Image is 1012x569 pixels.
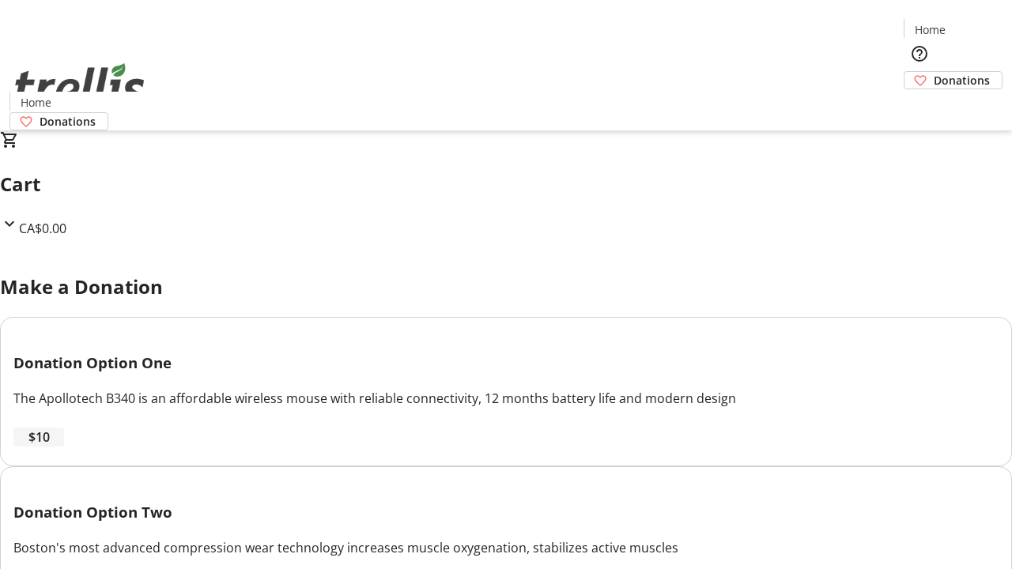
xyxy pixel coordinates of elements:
[904,89,935,121] button: Cart
[934,72,990,89] span: Donations
[13,389,999,408] div: The Apollotech B340 is an affordable wireless mouse with reliable connectivity, 12 months battery...
[9,46,150,125] img: Orient E2E Organization 07HsHlfNg3's Logo
[904,71,1003,89] a: Donations
[904,38,935,70] button: Help
[21,94,51,111] span: Home
[13,538,999,557] div: Boston's most advanced compression wear technology increases muscle oxygenation, stabilizes activ...
[13,501,999,523] h3: Donation Option Two
[40,113,96,130] span: Donations
[915,21,946,38] span: Home
[13,352,999,374] h3: Donation Option One
[13,428,64,447] button: $10
[904,21,955,38] a: Home
[9,112,108,130] a: Donations
[28,428,50,447] span: $10
[19,220,66,237] span: CA$0.00
[10,94,61,111] a: Home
